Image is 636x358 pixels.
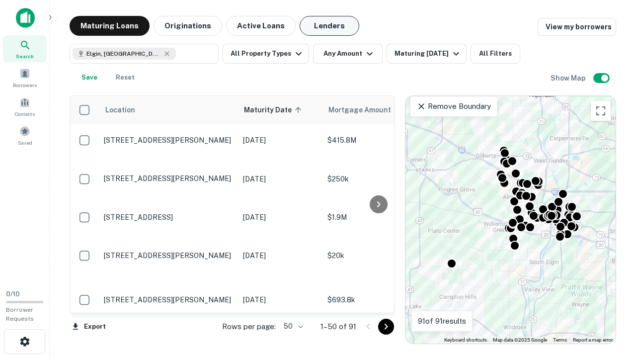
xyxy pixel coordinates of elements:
[280,319,305,334] div: 50
[3,93,47,120] a: Contacts
[322,96,432,124] th: Mortgage Amount
[3,64,47,91] a: Borrowers
[223,44,309,64] button: All Property Types
[327,294,427,305] p: $693.8k
[471,44,520,64] button: All Filters
[243,212,318,223] p: [DATE]
[104,174,233,183] p: [STREET_ADDRESS][PERSON_NAME]
[405,96,616,344] div: 0 0
[416,100,490,112] p: Remove Boundary
[313,44,383,64] button: Any Amount
[328,104,404,116] span: Mortgage Amount
[395,48,462,60] div: Maturing [DATE]
[327,135,427,146] p: $415.8M
[3,35,47,62] a: Search
[573,337,613,343] a: Report a map error
[154,16,222,36] button: Originations
[327,174,427,184] p: $250k
[300,16,359,36] button: Lenders
[327,212,427,223] p: $1.9M
[243,294,318,305] p: [DATE]
[408,331,441,344] img: Google
[18,139,32,147] span: Saved
[444,337,487,344] button: Keyboard shortcuts
[86,49,161,58] span: Elgin, [GEOGRAPHIC_DATA], [GEOGRAPHIC_DATA]
[104,213,233,222] p: [STREET_ADDRESS]
[6,290,20,298] span: 0 / 10
[70,319,108,334] button: Export
[15,110,35,118] span: Contacts
[327,250,427,261] p: $20k
[586,278,636,326] iframe: Chat Widget
[378,319,394,335] button: Go to next page
[538,18,616,36] a: View my borrowers
[553,337,567,343] a: Terms
[3,122,47,149] a: Saved
[105,104,135,116] span: Location
[244,104,305,116] span: Maturity Date
[226,16,296,36] button: Active Loans
[104,136,233,145] p: [STREET_ADDRESS][PERSON_NAME]
[320,321,356,333] p: 1–50 of 91
[6,306,34,322] span: Borrower Requests
[222,321,276,333] p: Rows per page:
[70,16,150,36] button: Maturing Loans
[16,52,34,60] span: Search
[243,250,318,261] p: [DATE]
[551,73,587,84] h6: Show Map
[109,68,141,88] button: Reset
[99,96,238,124] th: Location
[408,331,441,344] a: Open this area in Google Maps (opens a new window)
[243,174,318,184] p: [DATE]
[418,315,466,327] p: 91 of 91 results
[238,96,322,124] th: Maturity Date
[16,8,35,28] img: capitalize-icon.png
[493,337,547,343] span: Map data ©2025 Google
[243,135,318,146] p: [DATE]
[104,251,233,260] p: [STREET_ADDRESS][PERSON_NAME]
[387,44,467,64] button: Maturing [DATE]
[591,101,611,121] button: Toggle fullscreen view
[13,81,37,89] span: Borrowers
[104,295,233,304] p: [STREET_ADDRESS][PERSON_NAME]
[74,68,105,88] button: Save your search to get updates of matches that match your search criteria.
